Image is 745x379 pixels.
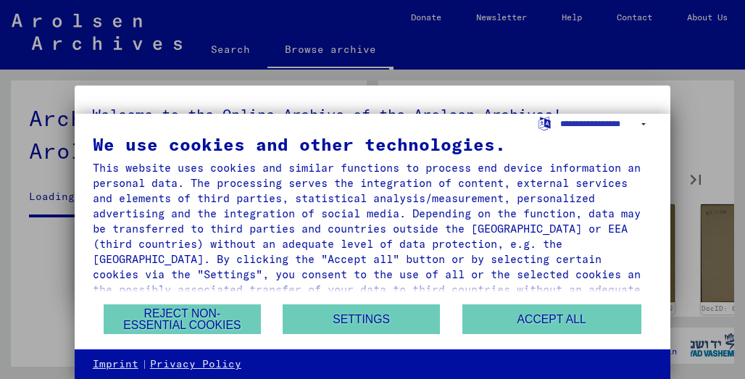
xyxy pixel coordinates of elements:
div: This website uses cookies and similar functions to process end device information and personal da... [93,160,652,312]
button: Settings [283,304,439,334]
button: Reject non-essential cookies [104,304,260,334]
div: We use cookies and other technologies. [93,136,652,153]
h5: Welcome to the Online Archive of the Arolsen Archives! [92,103,653,126]
button: Accept all [462,304,641,334]
a: Privacy Policy [150,357,241,372]
a: Imprint [93,357,138,372]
